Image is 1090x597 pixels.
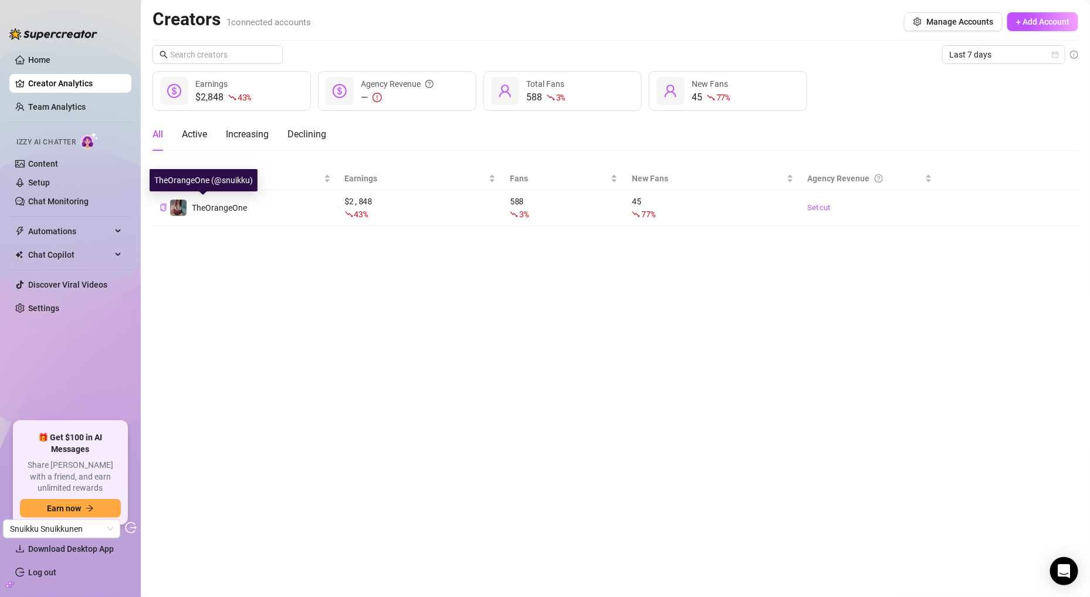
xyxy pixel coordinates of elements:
[1070,50,1078,59] span: info-circle
[153,127,163,141] div: All
[354,208,368,220] span: 43 %
[6,581,14,589] span: build
[1050,557,1078,585] div: Open Intercom Messenger
[226,127,269,141] div: Increasing
[182,127,207,141] div: Active
[547,93,555,102] span: fall
[20,499,121,518] button: Earn nowarrow-right
[503,167,625,190] th: Fans
[526,90,565,104] div: 588
[192,203,247,213] span: TheOrangeOne
[10,520,113,538] span: Snuikku Snuikkunen
[86,504,94,512] span: arrow-right
[170,48,266,61] input: Search creators
[692,90,730,104] div: 45
[153,8,311,31] h2: Creators
[15,251,23,259] img: Chat Copilot
[20,432,121,455] span: 🎁 Get $100 in AI Messages
[28,280,107,289] a: Discover Viral Videos
[632,210,640,218] span: fall
[15,544,25,554] span: download
[345,210,353,218] span: fall
[808,202,933,214] a: Set cut
[707,93,715,102] span: fall
[1016,17,1069,26] span: + Add Account
[373,93,382,102] span: exclamation-circle
[28,55,50,65] a: Home
[875,172,883,185] span: question-circle
[632,195,793,221] div: 45
[361,90,434,104] div: —
[150,169,258,191] div: TheOrangeOne (@snuikku)
[28,245,111,264] span: Chat Copilot
[808,172,923,185] div: Agency Revenue
[949,46,1058,63] span: Last 7 days
[632,172,784,185] span: New Fans
[9,28,97,40] img: logo-BBDzfeDw.svg
[556,92,565,103] span: 3 %
[228,93,236,102] span: fall
[195,90,251,104] div: $2,848
[625,167,800,190] th: New Fans
[287,127,326,141] div: Declining
[510,210,518,218] span: fall
[333,84,347,98] span: dollar-circle
[28,544,114,554] span: Download Desktop App
[170,200,187,216] img: TheOrangeOne
[125,522,137,534] span: logout
[1052,51,1059,58] span: calendar
[28,568,56,577] a: Log out
[28,159,58,168] a: Content
[345,195,496,221] div: $ 2,848
[16,137,76,148] span: Izzy AI Chatter
[47,504,81,513] span: Earn now
[913,18,922,26] span: setting
[425,77,434,90] span: question-circle
[80,132,99,149] img: AI Chatter
[160,203,167,212] button: Copy Creator ID
[160,204,167,211] span: copy
[498,84,512,98] span: user
[153,167,338,190] th: Name
[692,79,728,89] span: New Fans
[238,92,251,103] span: 43 %
[28,178,50,187] a: Setup
[338,167,503,190] th: Earnings
[160,50,168,59] span: search
[526,79,564,89] span: Total Fans
[28,303,59,313] a: Settings
[28,102,86,112] a: Team Analytics
[519,208,528,220] span: 3 %
[345,172,487,185] span: Earnings
[28,222,111,241] span: Automations
[716,92,730,103] span: 77 %
[641,208,655,220] span: 77 %
[226,17,311,28] span: 1 connected accounts
[510,172,608,185] span: Fans
[904,12,1003,31] button: Manage Accounts
[664,84,678,98] span: user
[361,77,434,90] div: Agency Revenue
[15,227,25,236] span: thunderbolt
[510,195,618,221] div: 588
[167,84,181,98] span: dollar-circle
[28,197,89,206] a: Chat Monitoring
[195,79,228,89] span: Earnings
[1007,12,1078,31] button: + Add Account
[926,17,993,26] span: Manage Accounts
[28,74,122,93] a: Creator Analytics
[20,460,121,494] span: Share [PERSON_NAME] with a friend, and earn unlimited rewards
